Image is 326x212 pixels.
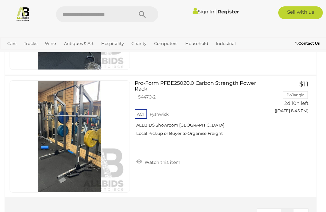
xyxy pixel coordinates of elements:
[73,49,123,59] a: [GEOGRAPHIC_DATA]
[5,49,30,59] a: Jewellery
[193,9,214,15] a: Sign In
[295,40,321,47] a: Contact Us
[295,41,320,46] b: Contact Us
[5,38,19,49] a: Cars
[183,38,211,49] a: Household
[126,6,158,22] button: Search
[269,80,310,117] a: $11 BoJangle 2d 10h left ([DATE] 8:45 PM)
[143,159,181,165] span: Watch this item
[99,38,126,49] a: Hospitality
[278,6,323,19] a: Sell with us
[52,49,70,59] a: Sports
[139,80,260,141] a: Pro-Form PFBE25020.0 Carbon Strength Power Rack 54470-2 ACT Fyshwick ALLBIDS Showroom [GEOGRAPHIC...
[14,81,125,192] img: 54470-2a.jpg
[135,157,182,166] a: Watch this item
[152,38,180,49] a: Computers
[218,9,239,15] a: Register
[129,38,149,49] a: Charity
[61,38,96,49] a: Antiques & Art
[299,80,308,88] span: $11
[213,38,238,49] a: Industrial
[32,49,49,59] a: Office
[16,6,31,21] img: Allbids.com.au
[21,38,40,49] a: Trucks
[215,8,217,15] span: |
[42,38,59,49] a: Wine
